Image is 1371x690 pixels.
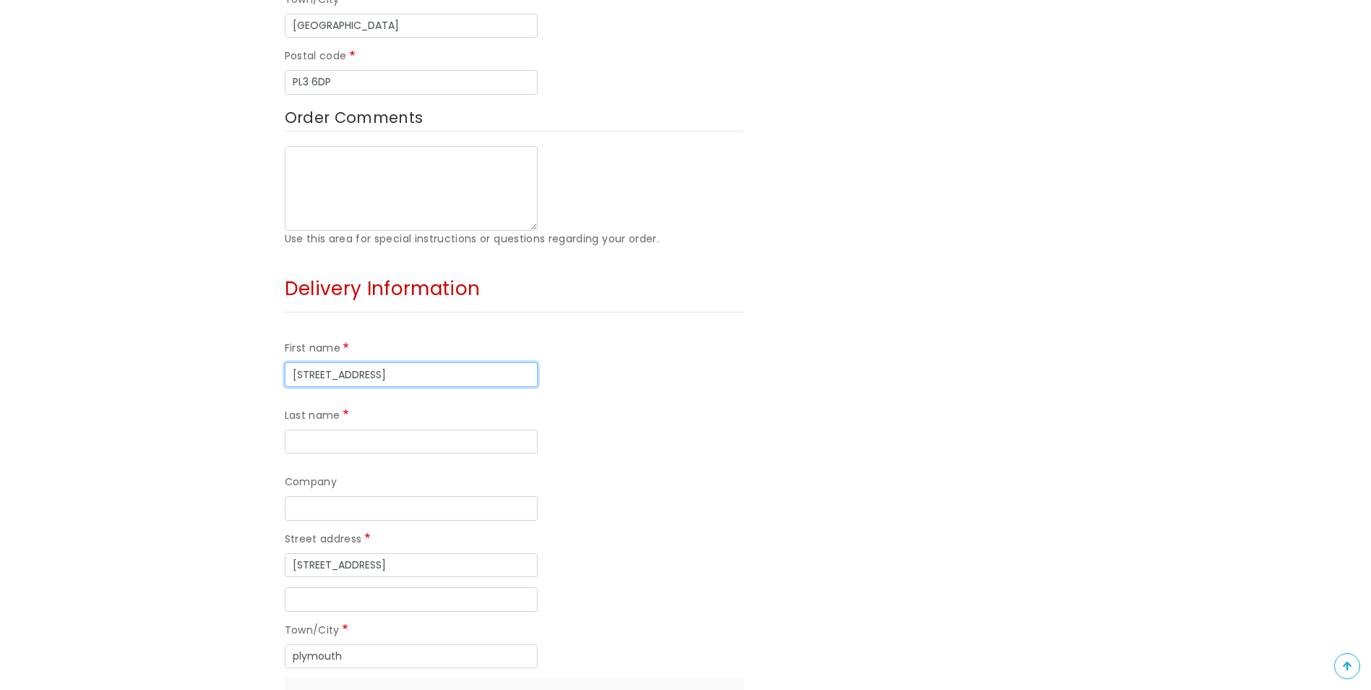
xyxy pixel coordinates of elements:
[285,474,337,491] label: Company
[285,48,358,65] label: Postal code
[285,231,744,248] div: Use this area for special instructions or questions regarding your order.
[285,407,352,425] label: Last name
[285,531,373,548] label: Street address
[285,622,351,639] label: Town/City
[285,276,481,302] span: Delivery Information
[285,340,352,357] label: First name
[285,105,744,132] label: Order Comments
